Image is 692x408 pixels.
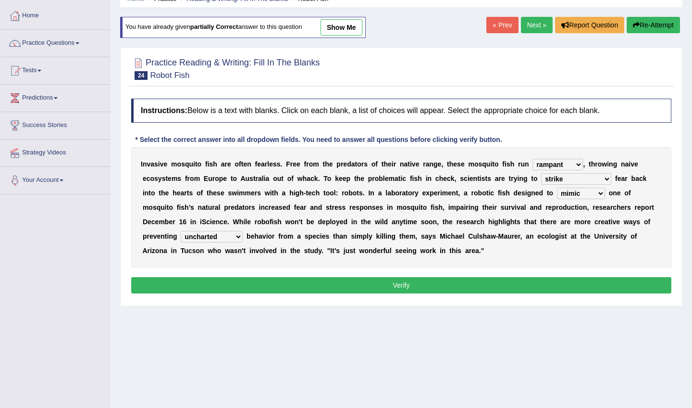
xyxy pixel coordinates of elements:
a: Next » [521,17,553,33]
b: f [205,160,208,168]
b: t [306,189,308,197]
b: i [468,175,470,182]
b: f [502,160,505,168]
b: t [281,175,284,182]
b: e [360,175,364,182]
b: n [525,160,529,168]
b: c [147,175,150,182]
b: o [197,189,201,197]
b: i [410,160,412,168]
b: c [447,175,451,182]
b: n [609,160,613,168]
b: i [426,175,428,182]
b: e [165,189,169,197]
b: s [273,160,277,168]
b: T [323,175,327,182]
b: s [162,175,166,182]
b: u [246,175,250,182]
b: t [477,175,480,182]
b: e [470,175,473,182]
b: s [482,175,485,182]
b: e [213,189,217,197]
b: a [404,160,408,168]
b: t [485,175,487,182]
b: n [370,189,374,197]
b: u [277,175,282,182]
b: w [602,160,607,168]
b: b [348,189,353,197]
b: s [414,175,418,182]
b: , [583,160,585,168]
b: t [492,160,494,168]
b: r [187,175,190,182]
b: a [395,175,398,182]
b: r [290,160,293,168]
b: e [339,175,343,182]
b: e [143,175,147,182]
b: o [235,160,239,168]
b: a [495,175,499,182]
b: o [273,175,277,182]
b: s [457,160,461,168]
b: a [266,175,270,182]
b: b [391,189,395,197]
button: Report Question [555,17,624,33]
b: f [185,175,187,182]
b: c [435,175,439,182]
b: i [143,189,145,197]
b: t [354,175,357,182]
b: r [625,175,627,182]
b: h [289,189,294,197]
b: l [267,160,269,168]
b: t [241,160,244,168]
b: u [189,160,193,168]
b: t [323,189,326,197]
b: s [277,160,281,168]
b: m [239,189,245,197]
b: t [589,160,591,168]
b: r [511,175,513,182]
b: a [181,189,185,197]
b: a [351,160,355,168]
b: f [410,175,412,182]
b: e [257,160,261,168]
b: t [165,175,168,182]
b: h [439,175,444,182]
b: e [308,189,312,197]
b: p [346,175,351,182]
b: h [316,189,320,197]
b: f [375,160,378,168]
b: m [313,160,319,168]
b: n [621,160,625,168]
b: o [151,189,155,197]
b: e [343,175,346,182]
b: e [293,160,297,168]
b: e [443,175,447,182]
b: f [255,160,258,168]
b: o [150,175,154,182]
b: s [460,175,464,182]
b: a [426,160,430,168]
b: l [334,189,336,197]
b: r [394,160,396,168]
b: h [173,189,177,197]
b: Instructions: [141,106,187,115]
b: k [314,175,318,182]
button: Verify [131,277,671,293]
a: Practice Questions [0,30,110,54]
a: Tests [0,57,110,81]
b: i [400,175,402,182]
b: t [447,160,449,168]
b: i [158,160,160,168]
b: k [335,175,339,182]
b: o [408,189,412,197]
b: o [177,160,182,168]
b: a [621,175,625,182]
b: t [231,175,233,182]
b: v [160,160,164,168]
b: y [158,175,162,182]
b: h [303,175,307,182]
b: v [147,160,150,168]
b: r [518,160,520,168]
b: o [474,160,479,168]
